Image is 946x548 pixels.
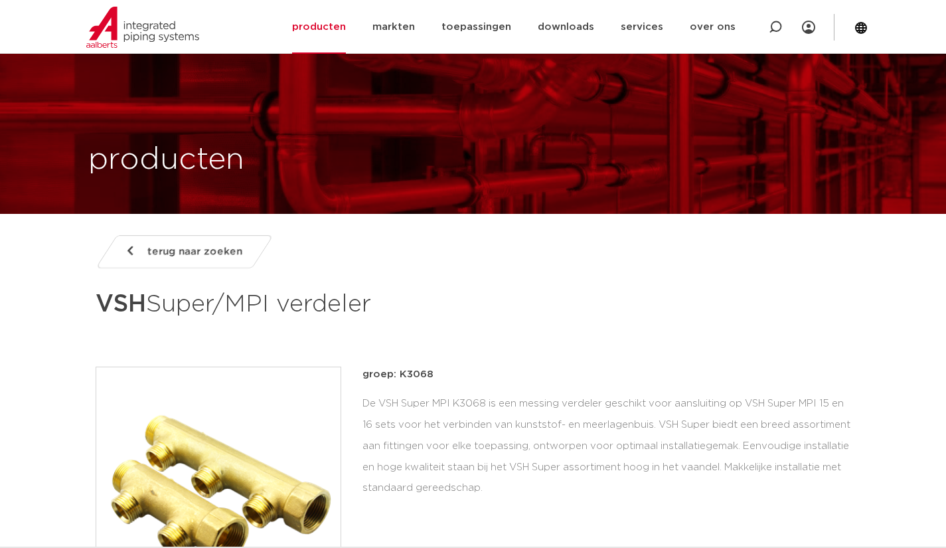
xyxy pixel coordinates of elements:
strong: VSH [96,292,146,316]
p: groep: K3068 [362,367,851,383]
h1: Super/MPI verdeler [96,284,594,324]
a: terug naar zoeken [95,235,273,268]
h1: producten [88,139,244,181]
span: terug naar zoeken [147,241,242,262]
div: De VSH Super MPI K3068 is een messing verdeler geschikt voor aansluiting op VSH Super MPI 15 en 1... [362,393,851,499]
